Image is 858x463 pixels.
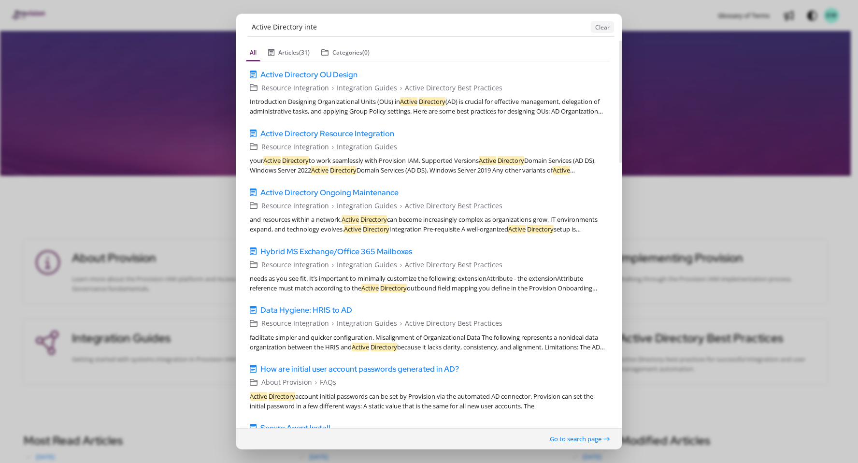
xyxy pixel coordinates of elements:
[360,215,387,224] em: Directory
[330,166,357,174] em: Directory
[250,97,606,116] div: Introduction Designing Organizational Units (OUs) in (AD) is crucial for effective management, de...
[405,318,502,329] span: Active Directory Best Practices
[344,225,361,233] em: Active
[260,187,399,198] span: Active Directory Ongoing Maintenance
[246,124,610,179] a: Active Directory Resource IntegrationResource Integration›Integration GuidesyourActive Directoryt...
[246,183,610,238] a: Active Directory Ongoing MaintenanceResource Integration›Integration Guides›Active Directory Best...
[250,392,267,401] em: Active
[250,156,606,175] div: your to work seamlessly with Provision IAM. Supported Versions Domain Services (AD DS), Windows S...
[508,225,526,233] em: Active
[250,215,606,234] div: and resources within a network, can become increasingly complex as organizations grow, IT environ...
[311,166,329,174] em: Active
[400,82,402,93] span: ›
[246,242,610,297] a: Hybrid MS Exchange/Office 365 MailboxesResource Integration›Integration Guides›Active Directory B...
[553,166,570,174] em: Active
[315,377,317,388] span: ›
[261,200,329,211] span: Resource Integration
[261,82,329,93] span: Resource Integration
[320,377,336,388] span: FAQs
[248,18,587,36] input: Enter Keywords
[246,360,610,415] a: How are initial user account passwords generated in AD?About Provision›FAQs Active Directoryaccou...
[250,391,606,411] div: account initial passwords can be set by Provision via the automated AD connector. Provision can s...
[263,156,281,165] em: Active
[332,318,334,329] span: ›
[260,304,352,316] span: Data Hygiene: HRIS to AD
[317,44,373,61] button: Categories
[264,44,314,61] button: Articles
[332,141,334,152] span: ›
[352,343,369,351] em: Active
[400,97,417,106] em: Active
[405,200,502,211] span: Active Directory Best Practices
[260,69,357,80] span: Active Directory OU Design
[261,141,329,152] span: Resource Integration
[361,284,379,292] em: Active
[479,156,496,165] em: Active
[250,274,606,293] div: needs as you see fit. It’s important to minimally customize the following: extensionAttribute - t...
[260,128,394,139] span: Active Directory Resource Integration
[591,21,614,33] button: Clear
[246,44,260,61] button: All
[400,259,402,270] span: ›
[337,200,397,211] span: Integration Guides
[261,377,312,388] span: About Provision
[260,246,412,257] span: Hybrid MS Exchange/Office 365 Mailboxes
[260,422,330,434] span: Secure Agent Install
[498,156,524,165] em: Directory
[269,392,295,401] em: Directory
[337,259,397,270] span: Integration Guides
[337,141,397,152] span: Integration Guides
[419,97,445,106] em: Directory
[549,434,610,444] button: Go to search page
[400,200,402,211] span: ›
[362,48,370,57] span: (0)
[405,259,502,270] span: Active Directory Best Practices
[337,318,397,329] span: Integration Guides
[261,318,329,329] span: Resource Integration
[332,200,334,211] span: ›
[332,259,334,270] span: ›
[342,215,359,224] em: Active
[400,318,402,329] span: ›
[282,156,309,165] em: Directory
[332,82,334,93] span: ›
[260,363,459,375] span: How are initial user account passwords generated in AD?
[246,301,610,356] a: Data Hygiene: HRIS to ADResource Integration›Integration Guides›Active Directory Best Practicesfa...
[527,225,554,233] em: Directory
[405,82,502,93] span: Active Directory Best Practices
[299,48,310,57] span: (31)
[363,225,389,233] em: Directory
[380,284,407,292] em: Directory
[250,333,606,352] div: facilitate simpler and quicker configuration. Misalignment of Organizational Data The following r...
[337,82,397,93] span: Integration Guides
[371,343,397,351] em: Directory
[246,65,610,120] a: Active Directory OU DesignResource Integration›Integration Guides›Active Directory Best Practices...
[261,259,329,270] span: Resource Integration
